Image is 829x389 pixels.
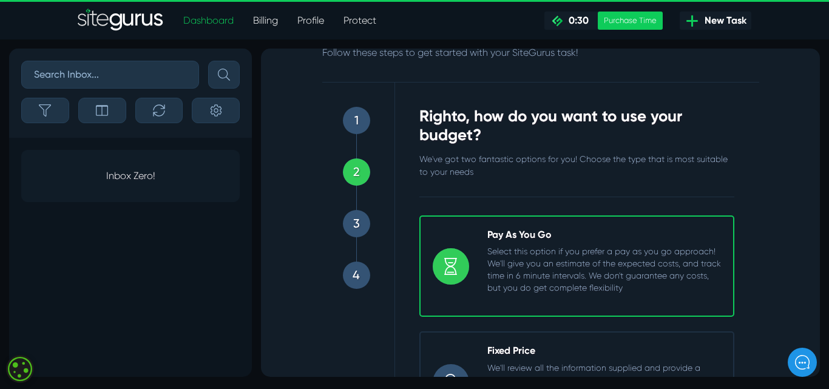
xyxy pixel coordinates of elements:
[288,8,334,33] a: Profile
[334,8,386,33] a: Protect
[158,104,474,130] p: We've got two fantastic options for you! Choose the type that is most suitable to your needs
[544,12,663,30] a: 0:30 Purchase Time
[21,61,199,89] input: Search Inbox...
[93,64,98,79] h3: 1
[226,197,461,245] p: Select this option if you prefer a pay as you go approach! We'll give you an estimate of the expe...
[226,180,461,192] h3: Pay As You Go
[700,13,746,28] span: New Task
[598,12,663,30] div: Purchase Time
[226,296,461,308] h3: Fixed Price
[18,96,225,115] h2: How can we help?
[226,313,461,362] p: We'll review all the information supplied and provide a summary of what we're going to do and how...
[21,150,240,202] p: Inbox Zero!
[18,74,225,93] h1: Hello [PERSON_NAME]!
[164,307,200,317] span: Messages
[78,8,164,33] img: Sitegurus Logo
[680,12,751,30] a: New Task
[18,19,89,39] img: Company Logo
[19,137,224,161] button: New conversation
[158,58,474,96] h3: Righto, how do you want to use your budget?
[243,8,288,33] a: Billing
[788,348,817,377] iframe: gist-messenger-bubble-iframe
[78,8,164,33] a: SiteGurus
[92,167,99,182] h3: 3
[564,15,589,26] span: 0:30
[92,116,99,130] h3: 2
[92,219,99,234] h3: 4
[78,144,146,154] span: New conversation
[174,8,243,33] a: Dashboard
[50,307,72,317] span: Home
[6,355,34,383] div: Cookie consent button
